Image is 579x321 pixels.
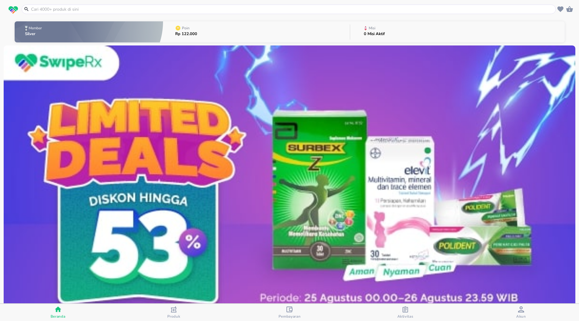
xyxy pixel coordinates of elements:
span: Produk [167,314,180,319]
button: PoinRp 122.000 [163,20,350,44]
span: Akun [516,314,526,319]
button: Misi0 Misi Aktif [350,20,565,44]
p: Silver [25,32,43,36]
span: Beranda [51,314,66,319]
span: Aktivitas [397,314,414,319]
button: MemberSilver [15,20,163,44]
span: Pembayaran [279,314,301,319]
img: logo_swiperx_s.bd005f3b.svg [9,6,18,14]
p: Poin [182,26,190,30]
input: Cari 4000+ produk di sini [30,6,554,13]
p: 0 Misi Aktif [364,32,385,36]
button: Pembayaran [232,304,347,321]
p: Rp 122.000 [175,32,197,36]
button: Akun [463,304,579,321]
button: Produk [116,304,232,321]
p: Misi [369,26,375,30]
button: Aktivitas [347,304,463,321]
p: Member [29,26,42,30]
